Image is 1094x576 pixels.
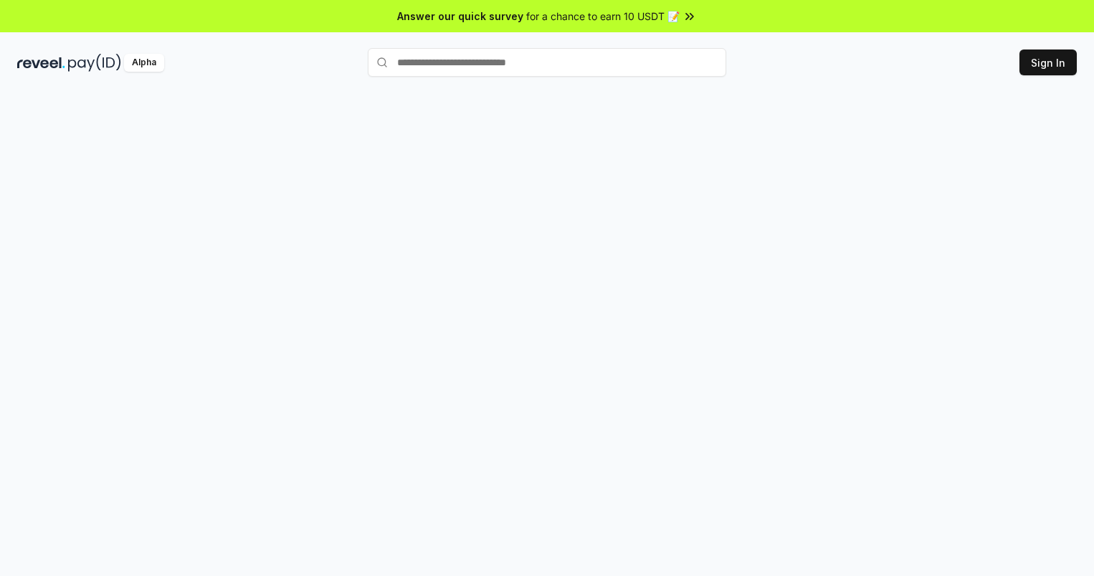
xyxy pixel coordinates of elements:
div: Alpha [124,54,164,72]
span: for a chance to earn 10 USDT 📝 [526,9,680,24]
span: Answer our quick survey [397,9,523,24]
img: reveel_dark [17,54,65,72]
img: pay_id [68,54,121,72]
button: Sign In [1019,49,1077,75]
